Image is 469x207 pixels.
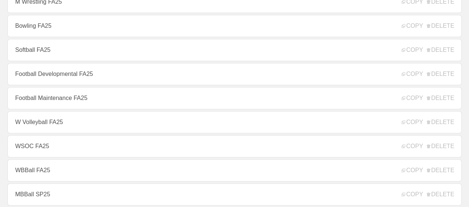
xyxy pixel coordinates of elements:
span: DELETE [427,143,454,150]
iframe: Chat Widget [432,171,469,207]
span: COPY [402,23,423,29]
a: Softball FA25 [7,39,462,61]
span: COPY [402,143,423,150]
span: DELETE [427,191,454,198]
span: COPY [402,95,423,101]
span: COPY [402,119,423,126]
a: W Volleyball FA25 [7,111,462,133]
span: COPY [402,71,423,77]
span: DELETE [427,47,454,53]
a: Football Developmental FA25 [7,63,462,85]
a: WSOC FA25 [7,135,462,157]
span: DELETE [427,23,454,29]
a: Bowling FA25 [7,15,462,37]
span: DELETE [427,95,454,101]
a: MBBall SP25 [7,183,462,206]
span: DELETE [427,71,454,77]
span: DELETE [427,119,454,126]
a: Football Maintenance FA25 [7,87,462,109]
span: COPY [402,167,423,174]
span: COPY [402,191,423,198]
span: COPY [402,47,423,53]
a: WBBall FA25 [7,159,462,181]
span: DELETE [427,167,454,174]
